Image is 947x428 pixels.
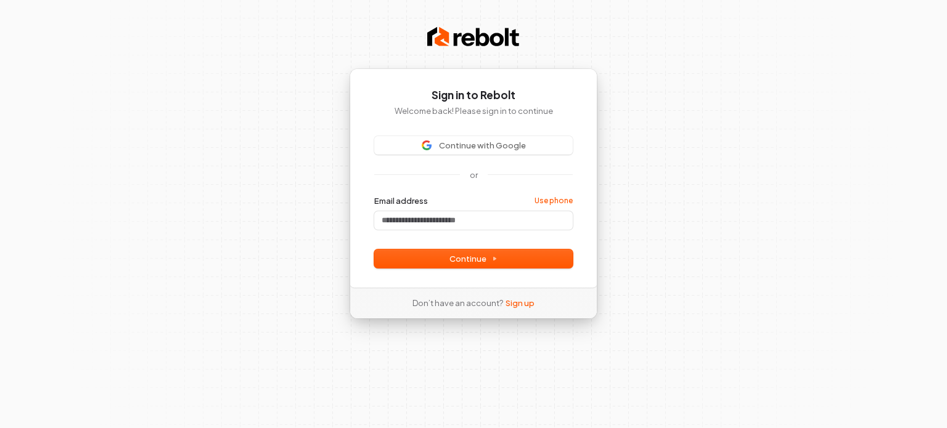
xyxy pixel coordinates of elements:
[449,253,498,264] span: Continue
[535,196,573,206] a: Use phone
[374,136,573,155] button: Sign in with GoogleContinue with Google
[506,297,535,309] a: Sign up
[374,105,573,116] p: Welcome back! Please sign in to continue
[422,140,432,150] img: Sign in with Google
[412,297,503,309] span: Don’t have an account?
[470,169,478,180] p: or
[374,249,573,268] button: Continue
[439,140,526,151] span: Continue with Google
[427,25,520,49] img: Rebolt Logo
[374,88,573,103] h1: Sign in to Rebolt
[374,195,428,206] label: Email address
